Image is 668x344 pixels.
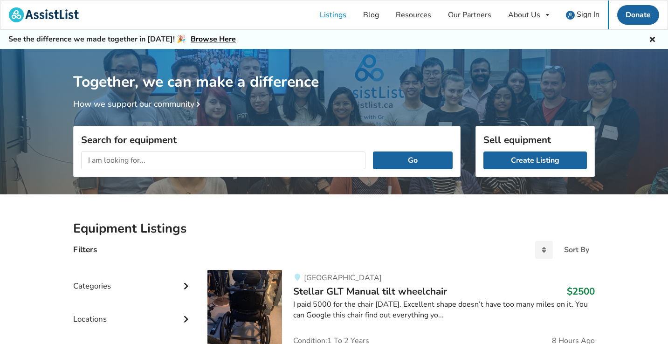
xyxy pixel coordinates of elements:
div: About Us [508,11,540,19]
a: user icon Sign In [558,0,608,29]
a: Resources [387,0,440,29]
button: Go [373,151,453,169]
h5: See the difference we made together in [DATE]! 🎉 [8,34,236,44]
span: Sign In [577,9,599,20]
div: I paid 5000 for the chair [DATE]. Excellent shape doesn’t have too many miles on it. You can Goog... [293,299,595,321]
div: Categories [73,262,193,296]
h1: Together, we can make a difference [73,49,595,91]
a: Donate [617,5,659,25]
img: user icon [566,11,575,20]
a: Blog [355,0,387,29]
a: Browse Here [191,34,236,44]
span: Stellar GLT Manual tilt wheelchair [293,285,447,298]
a: Create Listing [483,151,587,169]
h2: Equipment Listings [73,220,595,237]
div: Locations [73,296,193,329]
a: How we support our community [73,98,204,110]
h3: Sell equipment [483,134,587,146]
div: Sort By [564,246,589,254]
h3: Search for equipment [81,134,453,146]
img: assistlist-logo [9,7,79,22]
input: I am looking for... [81,151,365,169]
h4: Filters [73,244,97,255]
a: Listings [311,0,355,29]
span: [GEOGRAPHIC_DATA] [304,273,382,283]
a: Our Partners [440,0,500,29]
h3: $2500 [567,285,595,297]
